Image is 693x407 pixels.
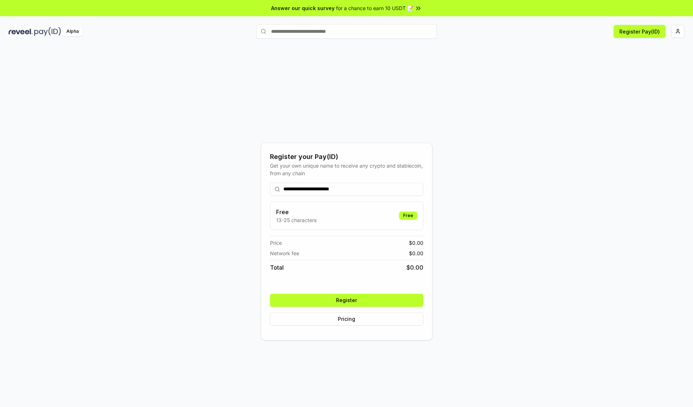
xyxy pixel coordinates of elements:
[276,216,317,224] p: 13-25 characters
[614,25,666,38] button: Register Pay(ID)
[270,294,423,307] button: Register
[276,208,317,216] h3: Free
[399,212,417,220] div: Free
[409,249,423,257] span: $ 0.00
[34,27,61,36] img: pay_id
[336,4,413,12] span: for a chance to earn 10 USDT 📝
[406,263,423,272] span: $ 0.00
[271,4,335,12] span: Answer our quick survey
[62,27,83,36] div: Alpha
[409,239,423,247] span: $ 0.00
[270,162,423,177] div: Get your own unique name to receive any crypto and stablecoin, from any chain
[9,27,33,36] img: reveel_dark
[270,239,282,247] span: Price
[270,313,423,326] button: Pricing
[270,152,423,162] div: Register your Pay(ID)
[270,263,284,272] span: Total
[270,249,299,257] span: Network fee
